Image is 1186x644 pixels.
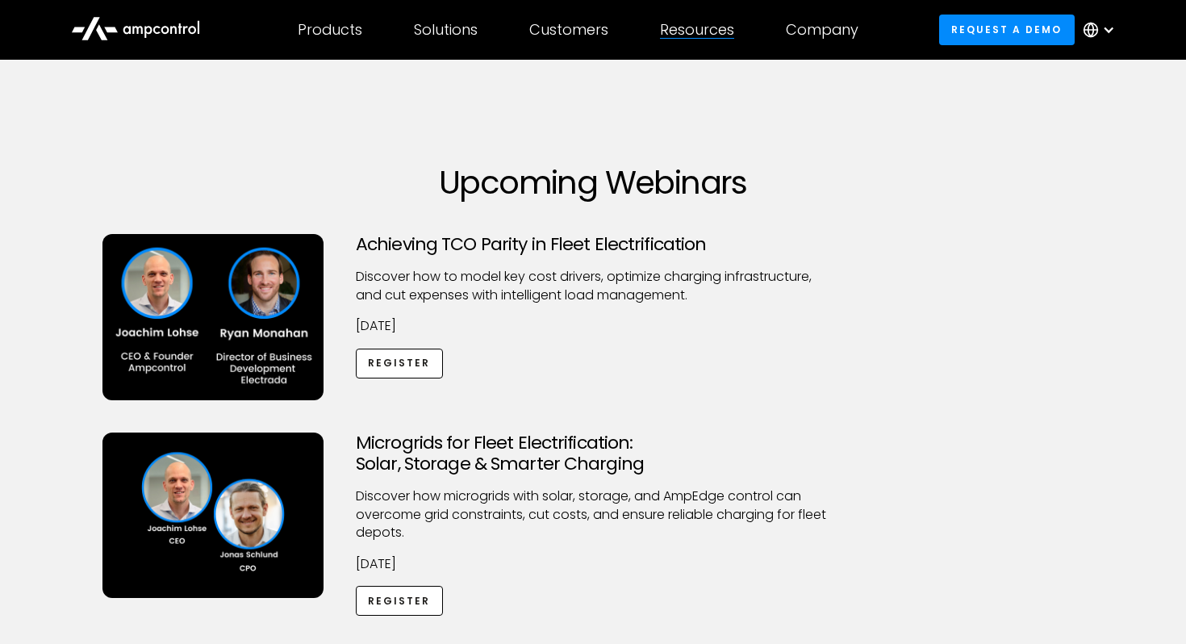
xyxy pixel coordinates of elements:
[356,555,830,573] p: [DATE]
[356,268,830,304] p: Discover how to model key cost drivers, optimize charging infrastructure, and cut expenses with i...
[786,21,858,39] div: Company
[939,15,1075,44] a: Request a demo
[660,21,734,39] div: Resources
[356,433,830,475] h3: Microgrids for Fleet Electrification: Solar, Storage & Smarter Charging
[102,163,1084,202] h1: Upcoming Webinars
[529,21,608,39] div: Customers
[414,21,478,39] div: Solutions
[356,487,830,542] p: Discover how microgrids with solar, storage, and AmpEdge control can overcome grid constraints, c...
[356,317,830,335] p: [DATE]
[356,349,443,378] a: Register
[298,21,362,39] div: Products
[356,586,443,616] a: Register
[356,234,830,255] h3: Achieving TCO Parity in Fleet Electrification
